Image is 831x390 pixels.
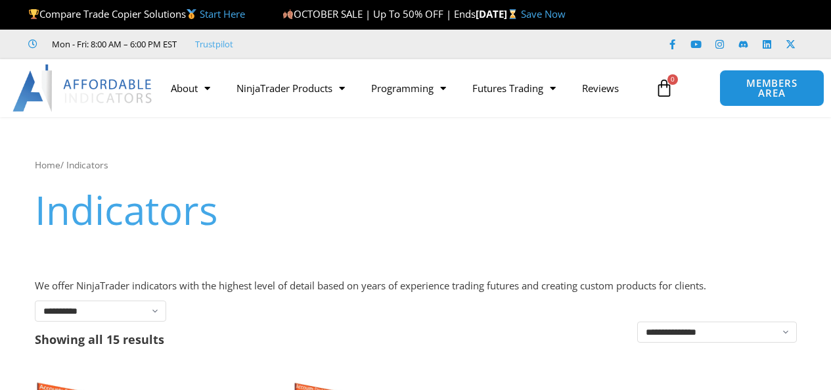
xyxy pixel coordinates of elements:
[459,73,569,103] a: Futures Trading
[35,277,797,295] p: We offer NinjaTrader indicators with the highest level of detail based on years of experience tra...
[35,158,60,171] a: Home
[223,73,358,103] a: NinjaTrader Products
[283,9,293,19] img: 🍂
[158,73,223,103] a: About
[35,333,164,345] p: Showing all 15 results
[158,73,648,103] nav: Menu
[200,7,245,20] a: Start Here
[195,36,233,52] a: Trustpilot
[508,9,518,19] img: ⌛
[49,36,177,52] span: Mon - Fri: 8:00 AM – 6:00 PM EST
[28,7,245,20] span: Compare Trade Copier Solutions
[187,9,196,19] img: 🥇
[569,73,632,103] a: Reviews
[635,69,693,107] a: 0
[29,9,39,19] img: 🏆
[637,322,797,343] select: Shop order
[667,74,678,85] span: 0
[12,64,154,112] img: LogoAI | Affordable Indicators – NinjaTrader
[521,7,566,20] a: Save Now
[358,73,459,103] a: Programming
[35,182,797,237] h1: Indicators
[282,7,476,20] span: OCTOBER SALE | Up To 50% OFF | Ends
[476,7,521,20] strong: [DATE]
[719,70,824,107] a: MEMBERS AREA
[733,78,810,98] span: MEMBERS AREA
[35,157,797,174] nav: Breadcrumb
